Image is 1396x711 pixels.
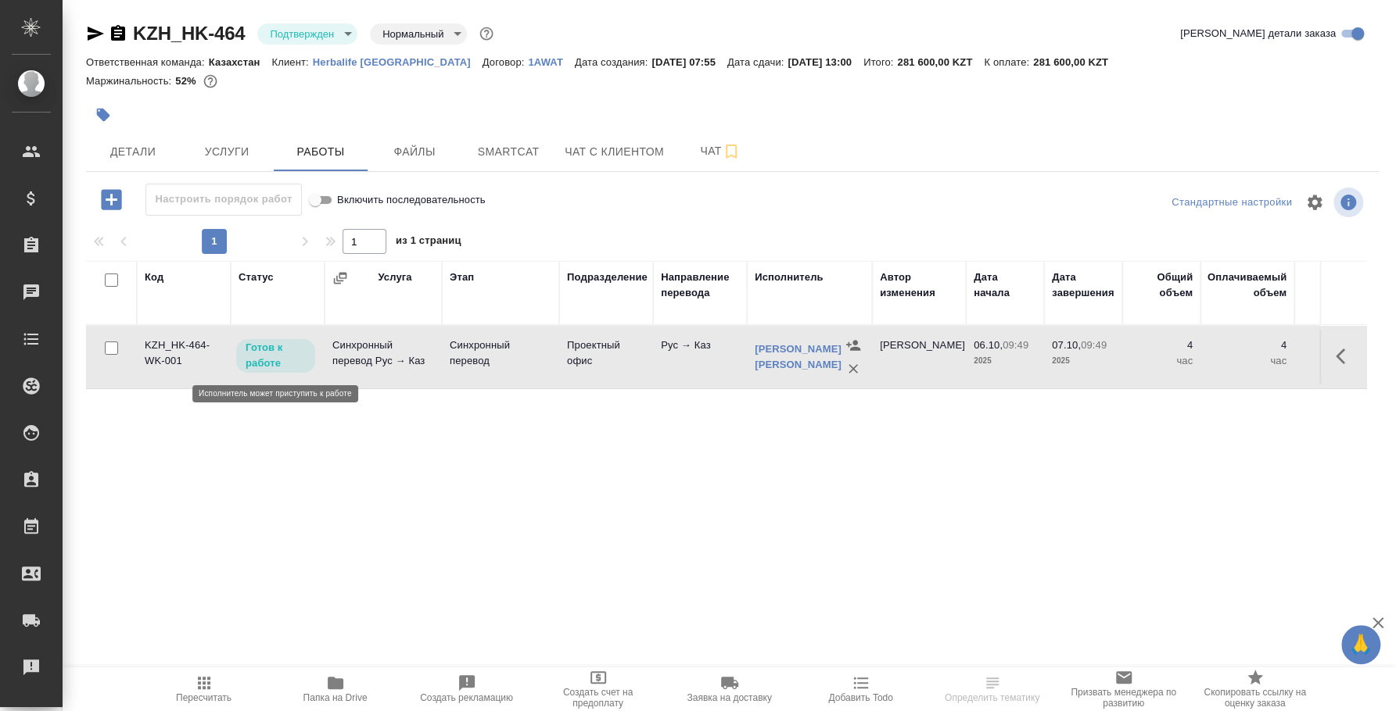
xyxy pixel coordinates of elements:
[683,141,758,161] span: Чат
[1081,339,1107,351] p: 09:49
[313,55,483,68] a: Herbalife [GEOGRAPHIC_DATA]
[109,24,127,43] button: Скопировать ссылку
[1208,353,1287,369] p: час
[283,142,358,162] span: Работы
[974,353,1036,369] p: 2025
[1302,353,1365,369] p: KZT
[257,23,357,45] div: Подтвержден
[897,56,984,68] p: 281 600,00 KZT
[86,75,175,87] p: Маржинальность:
[189,142,264,162] span: Услуги
[974,270,1036,301] div: Дата начала
[661,270,739,301] div: Направление перевода
[337,192,486,208] span: Включить последовательность
[1033,56,1120,68] p: 281 600,00 KZT
[974,339,1003,351] p: 06.10,
[842,357,865,381] button: Удалить
[378,270,411,285] div: Услуга
[145,270,163,285] div: Код
[1130,353,1193,369] p: час
[565,142,664,162] span: Чат с клиентом
[1003,339,1028,351] p: 09:49
[271,56,312,68] p: Клиент:
[133,23,245,44] a: KZH_HK-464
[1052,339,1081,351] p: 07.10,
[1333,188,1366,217] span: Посмотреть информацию
[483,56,529,68] p: Договор:
[1208,270,1287,301] div: Оплачиваемый объем
[86,98,120,132] button: Добавить тэг
[1052,353,1114,369] p: 2025
[528,56,575,68] p: 1AWAT
[722,142,741,161] svg: Подписаться
[872,330,966,384] td: [PERSON_NAME]
[325,330,442,384] td: Синхронный перевод Рус → Каз
[246,340,306,371] p: Готов к работе
[450,338,551,369] p: Синхронный перевод
[377,142,452,162] span: Файлы
[90,184,133,216] button: Добавить работу
[1326,338,1364,375] button: Здесь прячутся важные кнопки
[1052,270,1114,301] div: Дата завершения
[86,56,209,68] p: Ответственная команда:
[842,334,865,357] button: Назначить
[1130,338,1193,353] p: 4
[396,231,461,254] span: из 1 страниц
[575,56,651,68] p: Дата создания:
[265,27,339,41] button: Подтвержден
[209,56,272,68] p: Казахстан
[1348,628,1374,661] span: 🙏
[727,56,788,68] p: Дата сдачи:
[86,24,105,43] button: Скопировать ссылку для ЯМессенджера
[471,142,546,162] span: Smartcat
[200,71,221,91] button: 120000.00 KZT;
[476,23,497,44] button: Доп статусы указывают на важность/срочность заказа
[653,330,747,384] td: Рус → Каз
[95,142,170,162] span: Детали
[378,27,448,41] button: Нормальный
[755,343,842,370] a: [PERSON_NAME] [PERSON_NAME]
[1130,270,1193,301] div: Общий объем
[1168,191,1296,215] div: split button
[651,56,727,68] p: [DATE] 07:55
[239,270,274,285] div: Статус
[1208,338,1287,353] p: 4
[880,270,958,301] div: Автор изменения
[984,56,1033,68] p: К оплате:
[567,270,648,285] div: Подразделение
[332,270,348,286] button: Сгруппировать
[528,55,575,68] a: 1AWAT
[175,75,199,87] p: 52%
[370,23,467,45] div: Подтвержден
[559,330,653,384] td: Проектный офис
[1180,26,1336,41] span: [PERSON_NAME] детали заказа
[450,270,474,285] div: Этап
[137,330,231,384] td: KZH_HK-464-WK-001
[313,56,483,68] p: Herbalife [GEOGRAPHIC_DATA]
[788,56,863,68] p: [DATE] 13:00
[1296,184,1333,221] span: Настроить таблицу
[863,56,897,68] p: Итого:
[755,270,824,285] div: Исполнитель
[1302,338,1365,353] p: 30 000
[1341,625,1380,664] button: 🙏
